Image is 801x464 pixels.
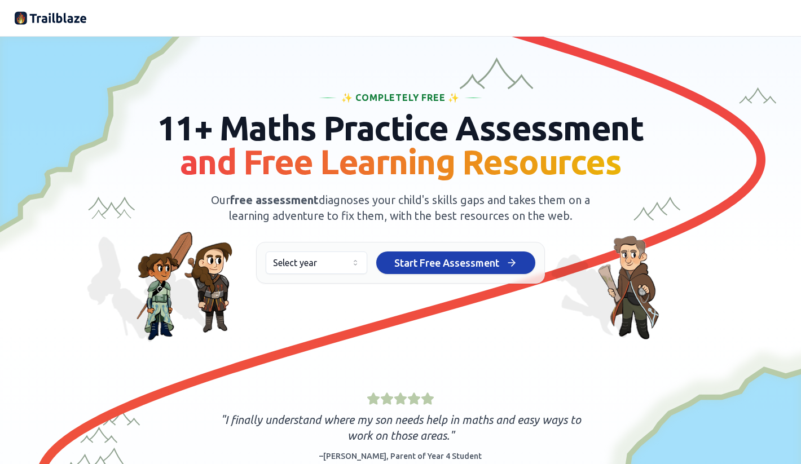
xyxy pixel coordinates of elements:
[341,91,460,104] span: ✨ Completely Free ✨
[15,9,87,27] img: Trailblaze
[230,193,319,206] span: free assessment
[376,251,535,274] button: Start Free Assessment
[211,193,590,222] span: Our diagnoses your child's skills gaps and takes them on a learning adventure to fix them, with t...
[180,143,622,180] span: and Free Learning Resources
[211,412,590,444] p: " I finally understand where my son needs help in maths and easy ways to work on those areas. "
[394,255,499,271] span: Start Free Assessment
[319,450,482,462] div: – [PERSON_NAME] , Parent of Year 4 Student
[157,109,644,180] span: 11+ Maths Practice Assessment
